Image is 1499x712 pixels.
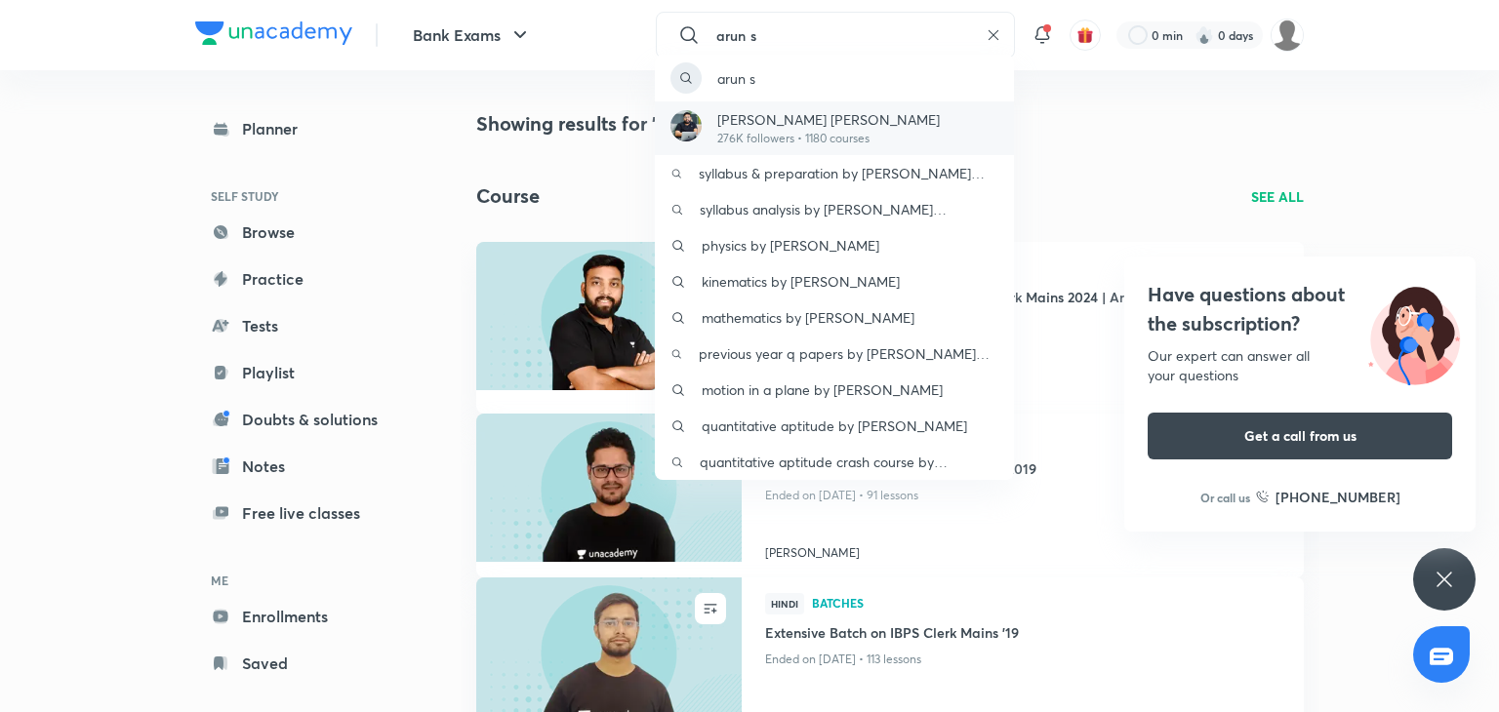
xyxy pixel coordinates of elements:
a: [PHONE_NUMBER] [1256,487,1400,507]
a: quantitative aptitude crash course by [PERSON_NAME] [655,444,1014,480]
a: quantitative aptitude by [PERSON_NAME] [655,408,1014,444]
a: syllabus analysis by [PERSON_NAME] [PERSON_NAME] [655,191,1014,227]
a: mathematics by [PERSON_NAME] [655,299,1014,336]
a: kinematics by [PERSON_NAME] [655,263,1014,299]
p: [PERSON_NAME] [PERSON_NAME] [717,109,940,130]
p: syllabus analysis by [PERSON_NAME] [PERSON_NAME] [700,199,998,219]
p: quantitative aptitude by [PERSON_NAME] [702,415,967,436]
img: ttu_illustration_new.svg [1353,280,1476,385]
a: arun s [655,55,1014,101]
h4: Have questions about the subscription? [1148,280,1452,338]
a: physics by [PERSON_NAME] [655,227,1014,263]
p: arun s [717,68,755,89]
p: syllabus & preparation by [PERSON_NAME] [PERSON_NAME] [699,163,998,183]
p: previous year q papers by [PERSON_NAME] [PERSON_NAME] [699,343,999,364]
p: quantitative aptitude crash course by [PERSON_NAME] [700,452,998,472]
p: kinematics by [PERSON_NAME] [702,271,900,292]
div: Our expert can answer all your questions [1148,346,1452,385]
button: Get a call from us [1148,413,1452,459]
h6: [PHONE_NUMBER] [1276,487,1400,507]
p: Or call us [1200,489,1250,506]
p: mathematics by [PERSON_NAME] [702,307,914,328]
a: syllabus & preparation by [PERSON_NAME] [PERSON_NAME] [655,155,1014,191]
p: physics by [PERSON_NAME] [702,235,879,256]
p: 276K followers • 1180 courses [717,130,940,147]
p: motion in a plane by [PERSON_NAME] [702,379,943,400]
a: motion in a plane by [PERSON_NAME] [655,372,1014,408]
img: Avatar [670,110,702,141]
a: previous year q papers by [PERSON_NAME] [PERSON_NAME] [655,336,1014,372]
a: Avatar[PERSON_NAME] [PERSON_NAME]276K followers • 1180 courses [655,101,1014,155]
